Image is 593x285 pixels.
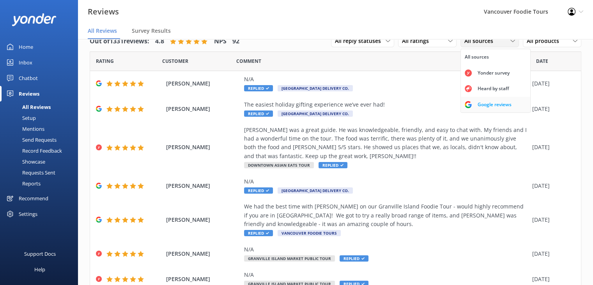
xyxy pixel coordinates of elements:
[244,177,528,186] div: N/A
[19,39,33,55] div: Home
[244,187,273,194] span: Replied
[5,134,57,145] div: Send Requests
[532,105,571,113] div: [DATE]
[532,275,571,283] div: [DATE]
[96,57,114,65] span: Date
[88,5,119,18] h3: Reviews
[5,156,45,167] div: Showcase
[278,85,353,91] span: [GEOGRAPHIC_DATA] Delivery Co.
[244,245,528,254] div: N/A
[340,255,368,262] span: Replied
[532,182,571,190] div: [DATE]
[464,37,498,45] span: All sources
[5,102,78,112] a: All Reviews
[214,36,227,46] h4: NPS
[132,27,171,35] span: Survey Results
[5,145,78,156] a: Record Feedback
[5,167,55,178] div: Requests Sent
[244,255,335,262] span: Granville Island Market Public Tour
[155,36,164,46] h4: 4.8
[472,85,515,93] div: Heard by staff
[244,202,528,228] div: We had the best time with [PERSON_NAME] on our Granville Island Foodie Tour - would highly recomm...
[244,100,528,109] div: The easiest holiday gifting experience we’ve ever had!
[335,37,386,45] span: All reply statuses
[532,79,571,88] div: [DATE]
[5,156,78,167] a: Showcase
[278,110,353,117] span: [GEOGRAPHIC_DATA] Delivery Co.
[5,134,78,145] a: Send Requests
[472,69,515,77] div: Yonder survey
[244,75,528,84] div: N/A
[278,230,341,236] span: Vancouver Foodie Tours
[278,187,353,194] span: [GEOGRAPHIC_DATA] Delivery Co.
[5,178,78,189] a: Reports
[166,275,240,283] span: [PERSON_NAME]
[244,85,273,91] span: Replied
[536,57,548,65] span: Date
[166,182,240,190] span: [PERSON_NAME]
[527,37,564,45] span: All products
[166,216,240,224] span: [PERSON_NAME]
[5,178,41,189] div: Reports
[244,271,528,279] div: N/A
[166,79,240,88] span: [PERSON_NAME]
[319,162,347,168] span: Replied
[5,112,36,123] div: Setup
[244,162,314,168] span: Downtown Asian Eats Tour
[24,246,56,262] div: Support Docs
[19,86,39,102] div: Reviews
[532,143,571,151] div: [DATE]
[12,13,57,26] img: yonder-white-logo.png
[19,191,48,206] div: Recommend
[5,123,44,134] div: Mentions
[532,216,571,224] div: [DATE]
[19,70,38,86] div: Chatbot
[236,57,261,65] span: Question
[5,145,62,156] div: Record Feedback
[5,112,78,123] a: Setup
[90,36,149,46] h4: Out of 1331 reviews:
[88,27,117,35] span: All Reviews
[5,102,51,112] div: All Reviews
[19,55,32,70] div: Inbox
[5,123,78,134] a: Mentions
[244,126,528,161] div: [PERSON_NAME] was a great guide. He was knowledgeable, friendly, and easy to chat with. My friend...
[244,110,273,117] span: Replied
[166,105,240,113] span: [PERSON_NAME]
[34,262,45,277] div: Help
[465,53,489,61] div: All sources
[162,57,188,65] span: Date
[166,143,240,151] span: [PERSON_NAME]
[5,167,78,178] a: Requests Sent
[472,101,517,109] div: Google reviews
[244,230,273,236] span: Replied
[19,206,37,222] div: Settings
[166,249,240,258] span: [PERSON_NAME]
[232,36,239,46] h4: 92
[402,37,434,45] span: All ratings
[532,249,571,258] div: [DATE]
